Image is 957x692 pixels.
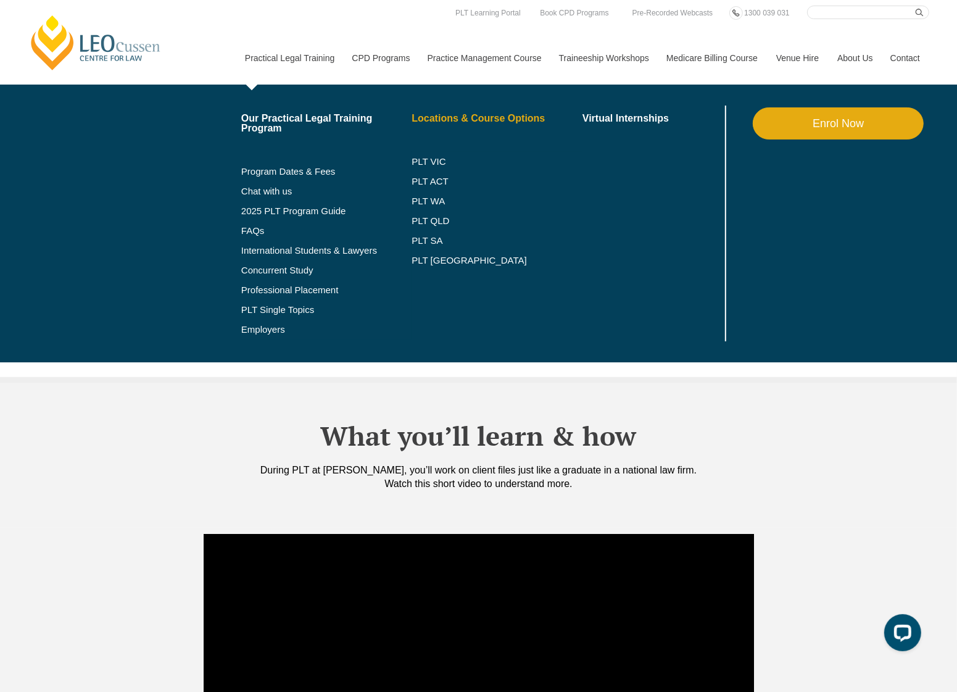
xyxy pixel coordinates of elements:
[236,31,343,85] a: Practical Legal Training
[753,107,924,140] a: Enrol Now
[241,226,412,236] a: FAQs
[241,325,412,335] a: Employers
[657,31,767,85] a: Medicare Billing Course
[241,114,412,133] a: Our Practical Legal Training Program
[452,6,524,20] a: PLT Learning Portal
[241,285,412,295] a: Professional Placement
[412,236,582,246] a: PLT SA
[828,31,881,85] a: About Us
[412,256,582,265] a: PLT [GEOGRAPHIC_DATA]
[412,177,582,186] a: PLT ACT
[741,6,792,20] a: 1300 039 031
[241,186,412,196] a: Chat with us
[241,246,412,256] a: International Students & Lawyers
[241,265,412,275] a: Concurrent Study
[412,216,582,226] a: PLT QLD
[412,157,582,167] a: PLT VIC
[28,14,164,72] a: [PERSON_NAME] Centre for Law
[418,31,550,85] a: Practice Management Course
[767,31,828,85] a: Venue Hire
[241,305,412,315] a: PLT Single Topics
[550,31,657,85] a: Traineeship Workshops
[127,420,831,451] h2: What you’ll learn & how
[629,6,716,20] a: Pre-Recorded Webcasts
[412,114,582,123] a: Locations & Course Options
[342,31,418,85] a: CPD Programs
[537,6,611,20] a: Book CPD Programs
[582,114,723,123] a: Virtual Internships
[241,206,381,216] a: 2025 PLT Program Guide
[874,609,926,661] iframe: LiveChat chat widget
[127,464,831,491] div: During PLT at [PERSON_NAME], you’ll work on client files just like a graduate in a national law f...
[881,31,929,85] a: Contact
[412,196,552,206] a: PLT WA
[241,167,412,177] a: Program Dates & Fees
[744,9,789,17] span: 1300 039 031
